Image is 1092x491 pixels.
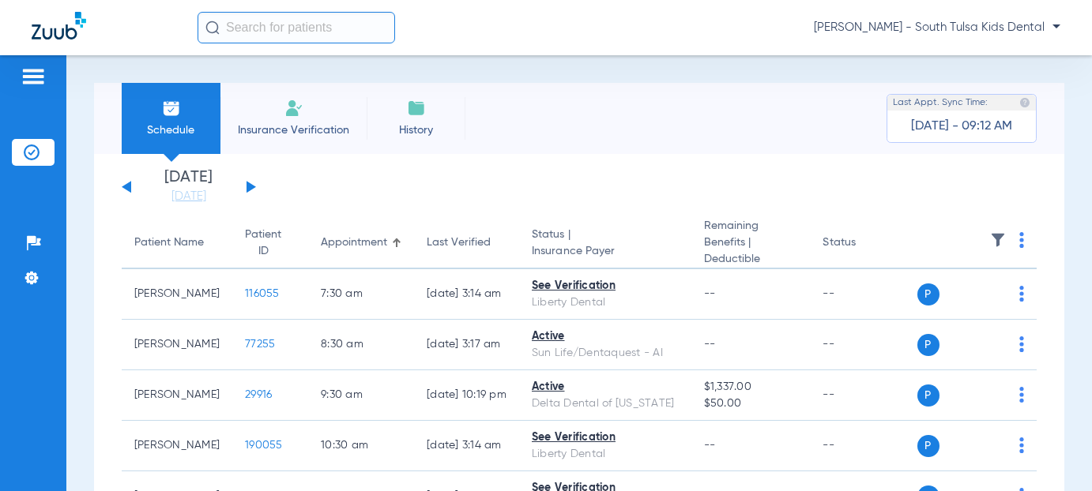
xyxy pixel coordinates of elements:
[284,99,303,118] img: Manual Insurance Verification
[245,227,296,260] div: Patient ID
[378,122,454,138] span: History
[122,320,232,370] td: [PERSON_NAME]
[308,269,414,320] td: 7:30 AM
[532,395,679,412] div: Delta Dental of [US_STATE]
[704,339,716,350] span: --
[917,435,939,457] span: P
[308,421,414,471] td: 10:30 AM
[232,122,355,138] span: Insurance Verification
[134,122,209,138] span: Schedule
[162,99,181,118] img: Schedule
[532,379,679,395] div: Active
[704,395,798,412] span: $50.00
[532,429,679,446] div: See Verification
[704,379,798,395] span: $1,337.00
[704,288,716,299] span: --
[245,288,280,299] span: 116055
[407,99,426,118] img: History
[1019,437,1024,453] img: group-dot-blue.svg
[1019,232,1024,248] img: group-dot-blue.svg
[21,67,46,86] img: hamburger-icon
[811,320,917,370] td: --
[198,12,395,43] input: Search for patients
[814,20,1060,36] span: [PERSON_NAME] - South Tulsa Kids Dental
[245,389,272,400] span: 29916
[321,234,387,251] div: Appointment
[122,370,232,421] td: [PERSON_NAME]
[321,234,401,251] div: Appointment
[532,328,679,345] div: Active
[134,234,204,251] div: Patient Name
[532,446,679,463] div: Liberty Dental
[308,370,414,421] td: 9:30 AM
[704,251,798,268] span: Deductible
[414,421,519,471] td: [DATE] 3:14 AM
[414,269,519,320] td: [DATE] 3:14 AM
[1019,286,1024,302] img: group-dot-blue.svg
[122,269,232,320] td: [PERSON_NAME]
[245,227,281,260] div: Patient ID
[134,234,220,251] div: Patient Name
[917,334,939,356] span: P
[811,218,917,269] th: Status
[1019,387,1024,403] img: group-dot-blue.svg
[532,294,679,311] div: Liberty Dental
[427,234,506,251] div: Last Verified
[414,370,519,421] td: [DATE] 10:19 PM
[532,243,679,260] span: Insurance Payer
[1019,97,1030,108] img: last sync help info
[245,339,275,350] span: 77255
[704,440,716,451] span: --
[917,283,939,305] span: P
[122,421,232,471] td: [PERSON_NAME]
[32,12,86,39] img: Zuub Logo
[308,320,414,370] td: 8:30 AM
[990,232,1006,248] img: filter.svg
[205,21,220,35] img: Search Icon
[911,118,1012,134] span: [DATE] - 09:12 AM
[427,234,491,251] div: Last Verified
[141,170,236,204] li: [DATE]
[1019,336,1024,352] img: group-dot-blue.svg
[811,421,917,471] td: --
[141,189,236,204] a: [DATE]
[893,95,988,111] span: Last Appt. Sync Time:
[519,218,691,269] th: Status |
[532,345,679,362] div: Sun Life/Dentaquest - AI
[532,278,679,294] div: See Verification
[917,384,939,407] span: P
[414,320,519,370] td: [DATE] 3:17 AM
[811,370,917,421] td: --
[245,440,283,451] span: 190055
[691,218,811,269] th: Remaining Benefits |
[811,269,917,320] td: --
